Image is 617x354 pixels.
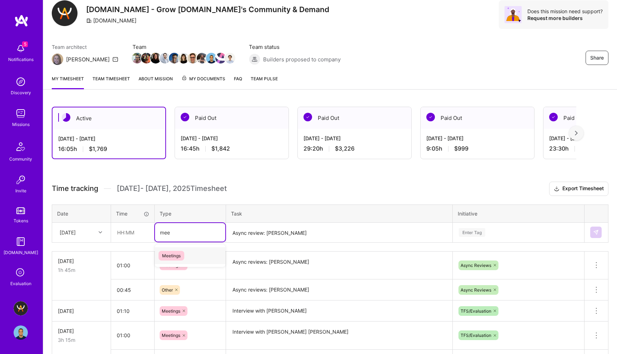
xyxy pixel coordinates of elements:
a: Team Member Avatar [142,52,151,64]
th: Task [226,204,453,222]
img: A.Team - Grow A.Team's Community & Demand [14,301,28,315]
div: [DATE] - [DATE] [304,135,406,142]
div: [DATE] - [DATE] [426,135,528,142]
span: 5 [22,41,28,47]
a: Team Member Avatar [179,52,188,64]
div: Time [116,210,149,217]
div: 16:45 h [181,145,283,152]
img: discovery [14,75,28,89]
div: [DOMAIN_NAME] [4,249,38,256]
span: Meetings [162,333,180,338]
span: [DATE] - [DATE] , 2025 Timesheet [117,184,227,193]
img: Paid Out [181,113,189,121]
div: 9:05 h [426,145,528,152]
input: HH:MM [111,326,154,345]
div: Invite [15,187,26,194]
div: Enter Tag [459,227,485,238]
img: Active [62,113,70,122]
div: 3h 15m [58,336,105,344]
div: Evaluation [10,280,31,287]
textarea: Interview with [PERSON_NAME] [PERSON_NAME] [227,322,452,349]
textarea: Async reviews: [PERSON_NAME] [227,280,452,300]
img: teamwork [14,106,28,121]
div: [DATE] [58,257,105,265]
div: Notifications [8,56,34,63]
img: Team Member Avatar [169,53,180,64]
div: Does this mission need support? [527,8,603,15]
img: Team Architect [52,54,63,65]
span: TFS/Evaluation [461,308,491,314]
div: 1h 45m [58,266,105,274]
span: Other [162,287,173,293]
img: Team Member Avatar [141,53,152,64]
a: Team Member Avatar [160,52,170,64]
a: User Avatar [12,325,30,340]
div: [PERSON_NAME] [66,56,110,63]
span: Team [132,43,235,51]
img: User Avatar [14,325,28,340]
span: Team Pulse [251,76,278,81]
span: Team architect [52,43,118,51]
textarea: Interview with [PERSON_NAME] [227,301,452,321]
span: $3,226 [335,145,355,152]
a: Team Member Avatar [170,52,179,64]
span: $1,769 [89,145,107,153]
img: Paid Out [304,113,312,121]
div: [DATE] [58,327,105,335]
img: Submit [593,229,599,235]
a: Team Member Avatar [132,52,142,64]
a: Team Member Avatar [216,52,225,64]
a: A.Team - Grow A.Team's Community & Demand [12,301,30,315]
a: About Mission [139,75,173,89]
i: icon Download [554,185,560,193]
span: Share [590,54,604,61]
div: Paid Out [175,107,289,129]
th: Type [155,204,226,222]
div: Active [52,107,165,129]
span: Time tracking [52,184,98,193]
div: Initiative [458,210,579,217]
div: [DATE] [60,229,76,236]
a: Team Pulse [251,75,278,89]
div: Community [9,155,32,163]
img: Team Member Avatar [197,53,207,64]
img: Team Member Avatar [215,53,226,64]
div: Paid Out [298,107,411,129]
div: [DATE] - [DATE] [58,135,160,142]
img: right [575,131,578,136]
textarea: Async reviews: [PERSON_NAME] [227,252,452,279]
img: tokens [16,207,25,214]
textarea: Async review: [PERSON_NAME] [227,223,452,242]
img: guide book [14,234,28,249]
div: Missions [12,121,30,128]
i: icon Mail [112,56,118,62]
div: [DATE] [58,307,105,315]
input: HH:MM [111,302,154,320]
span: Async Reviews [461,287,491,293]
th: Date [52,204,111,222]
input: HH:MM [111,256,154,275]
span: Meetings [162,308,180,314]
img: logo [14,14,29,27]
div: Request more builders [527,15,603,21]
button: Export Timesheet [549,182,608,196]
div: Paid Out [421,107,534,129]
a: My timesheet [52,75,84,89]
img: Team Member Avatar [132,53,142,64]
div: Tokens [14,217,28,224]
span: Async Reviews [461,263,491,268]
a: Team Member Avatar [197,52,207,64]
a: FAQ [234,75,242,89]
img: bell [14,41,28,56]
span: My Documents [181,75,225,83]
img: Team Member Avatar [160,53,170,64]
a: Team Member Avatar [188,52,197,64]
img: Team Member Avatar [225,53,235,64]
img: Builders proposed to company [249,54,260,65]
img: Team Member Avatar [206,53,217,64]
img: Team Member Avatar [187,53,198,64]
span: Meetings [162,263,180,268]
img: Invite [14,173,28,187]
img: Company Logo [52,0,77,26]
span: TFS/Evaluation [461,333,491,338]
